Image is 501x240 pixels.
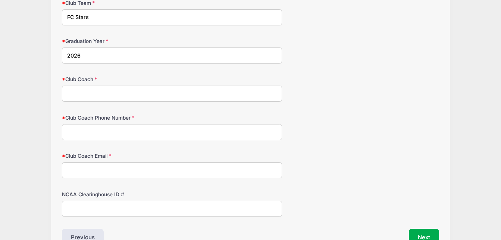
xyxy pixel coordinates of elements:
[62,76,188,83] label: Club Coach
[62,152,188,160] label: Club Coach Email
[62,37,188,45] label: Graduation Year
[62,114,188,121] label: Club Coach Phone Number
[62,191,188,198] label: NCAA Clearinghouse ID #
